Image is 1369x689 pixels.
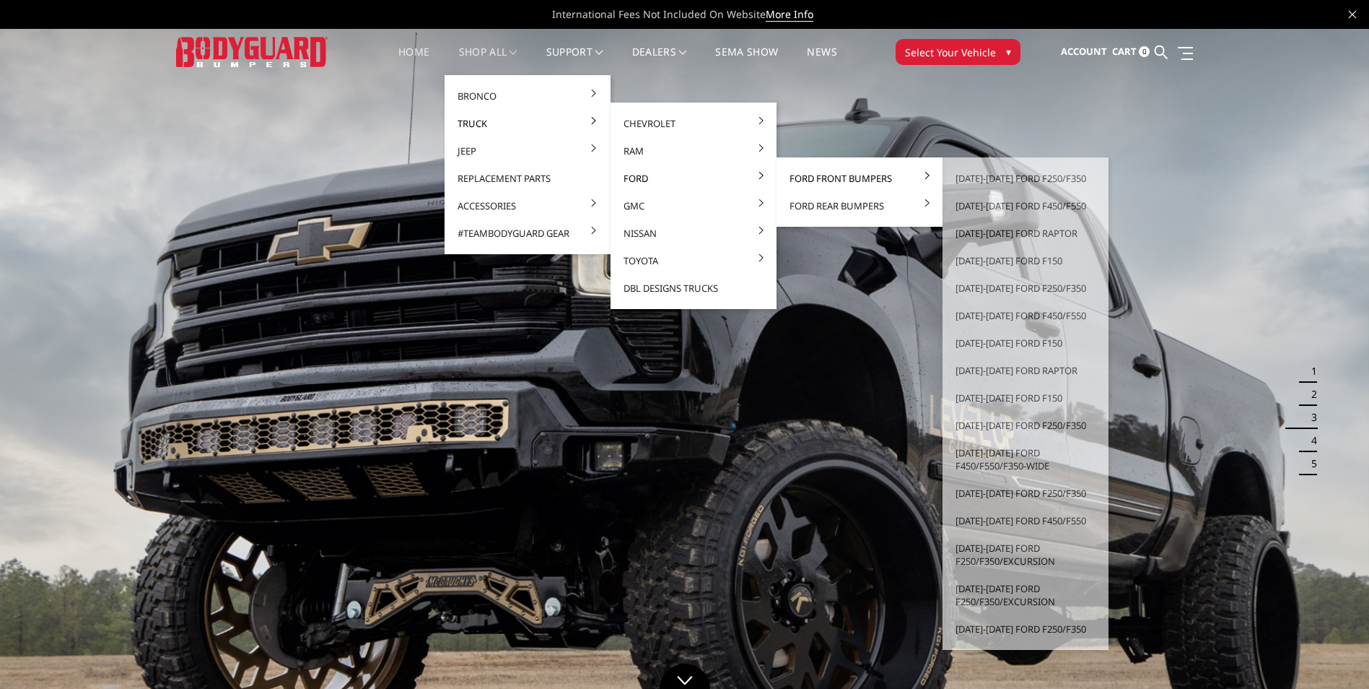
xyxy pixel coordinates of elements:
[1112,32,1150,71] a: Cart 0
[450,137,605,165] a: Jeep
[948,165,1103,192] a: [DATE]-[DATE] Ford F250/F350
[1112,45,1137,58] span: Cart
[398,47,429,75] a: Home
[450,192,605,220] a: Accessories
[948,192,1103,220] a: [DATE]-[DATE] Ford F450/F550
[782,165,937,192] a: Ford Front Bumpers
[948,274,1103,302] a: [DATE]-[DATE] Ford F250/F350
[948,247,1103,274] a: [DATE]-[DATE] Ford F150
[546,47,603,75] a: Support
[948,615,1103,643] a: [DATE]-[DATE] Ford F250/F350
[450,165,605,192] a: Replacement Parts
[948,412,1103,439] a: [DATE]-[DATE] Ford F250/F350
[616,137,771,165] a: Ram
[1303,452,1317,475] button: 5 of 5
[1061,45,1107,58] span: Account
[715,47,778,75] a: SEMA Show
[948,329,1103,357] a: [DATE]-[DATE] Ford F150
[1139,46,1150,57] span: 0
[450,220,605,247] a: #TeamBodyguard Gear
[948,534,1103,575] a: [DATE]-[DATE] Ford F250/F350/Excursion
[450,110,605,137] a: Truck
[616,192,771,220] a: GMC
[459,47,517,75] a: shop all
[948,439,1103,480] a: [DATE]-[DATE] Ford F450/F550/F350-wide
[1303,429,1317,452] button: 4 of 5
[1303,383,1317,406] button: 2 of 5
[948,480,1103,507] a: [DATE]-[DATE] Ford F250/F350
[948,220,1103,247] a: [DATE]-[DATE] Ford Raptor
[905,45,996,60] span: Select Your Vehicle
[1297,620,1369,689] iframe: Chat Widget
[176,37,328,66] img: BODYGUARD BUMPERS
[948,302,1103,329] a: [DATE]-[DATE] Ford F450/F550
[1303,406,1317,429] button: 3 of 5
[766,7,813,22] a: More Info
[948,384,1103,412] a: [DATE]-[DATE] Ford F150
[616,220,771,247] a: Nissan
[616,110,771,137] a: Chevrolet
[660,664,710,689] a: Click to Down
[948,575,1103,615] a: [DATE]-[DATE] Ford F250/F350/Excursion
[616,274,771,302] a: DBL Designs Trucks
[450,82,605,110] a: Bronco
[1006,44,1011,59] span: ▾
[616,247,771,274] a: Toyota
[948,507,1103,534] a: [DATE]-[DATE] Ford F450/F550
[807,47,836,75] a: News
[948,357,1103,384] a: [DATE]-[DATE] Ford Raptor
[1303,360,1317,383] button: 1 of 5
[1061,32,1107,71] a: Account
[896,39,1020,65] button: Select Your Vehicle
[632,47,687,75] a: Dealers
[782,192,937,220] a: Ford Rear Bumpers
[616,165,771,192] a: Ford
